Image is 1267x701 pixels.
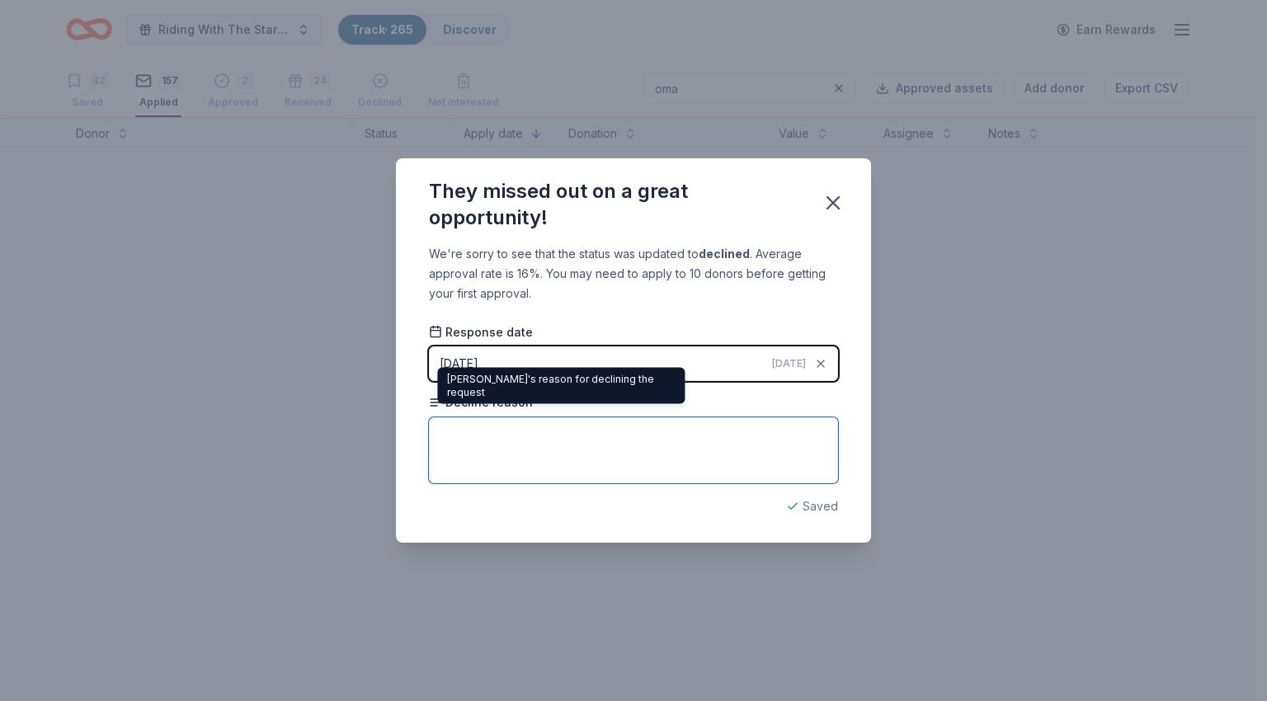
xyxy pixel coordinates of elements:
[429,394,533,411] span: Decline reason
[772,357,806,370] span: [DATE]
[429,324,533,341] span: Response date
[437,368,685,404] div: [PERSON_NAME]'s reason for declining the request
[429,244,838,303] div: We're sorry to see that the status was updated to . Average approval rate is 16%. You may need to...
[429,178,802,231] div: They missed out on a great opportunity!
[429,346,838,381] button: [DATE][DATE]
[440,354,478,374] div: [DATE]
[699,247,750,261] b: declined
